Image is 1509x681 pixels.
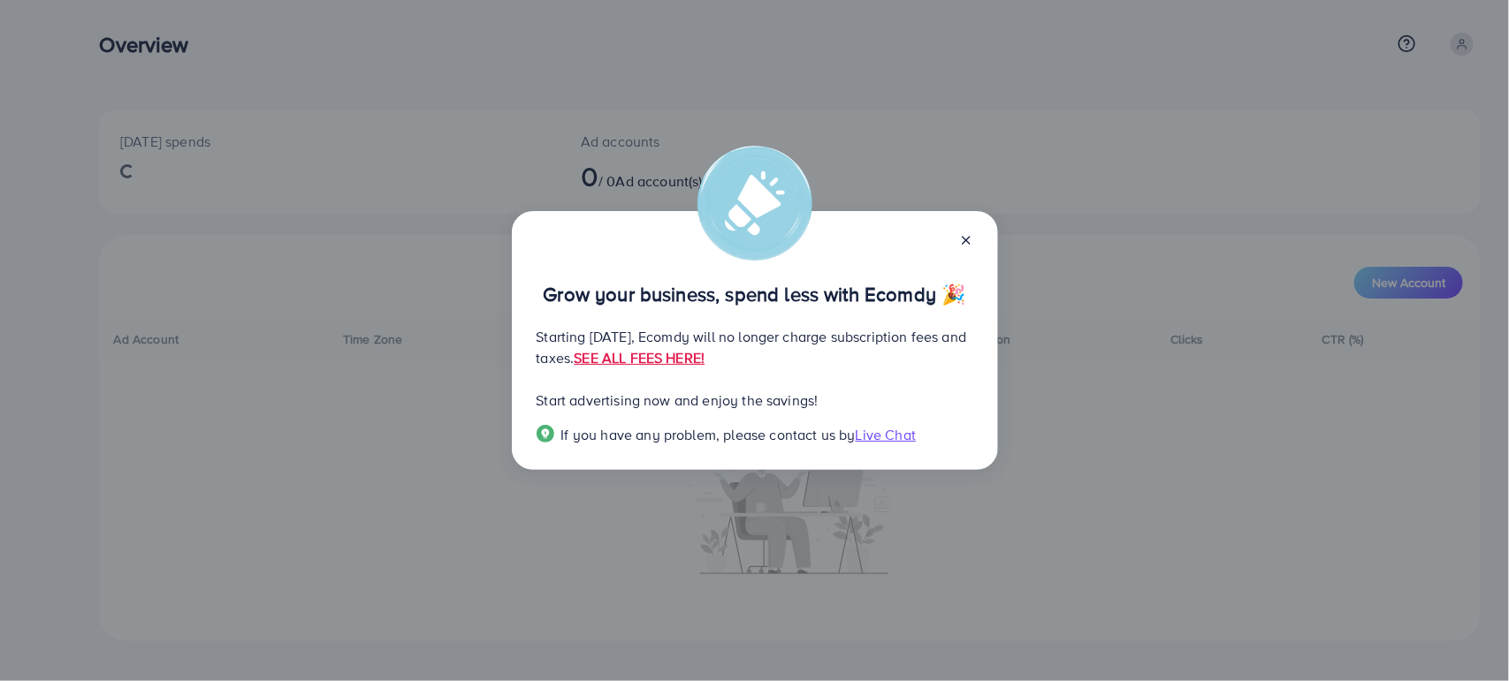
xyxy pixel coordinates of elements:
a: SEE ALL FEES HERE! [574,348,705,367]
img: alert [697,146,812,261]
p: Start advertising now and enjoy the savings! [537,390,973,411]
p: Starting [DATE], Ecomdy will no longer charge subscription fees and taxes. [537,326,973,368]
span: Live Chat [856,425,916,444]
img: Popup guide [537,425,554,443]
span: If you have any problem, please contact us by [561,425,856,444]
p: Grow your business, spend less with Ecomdy 🎉 [537,284,973,305]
